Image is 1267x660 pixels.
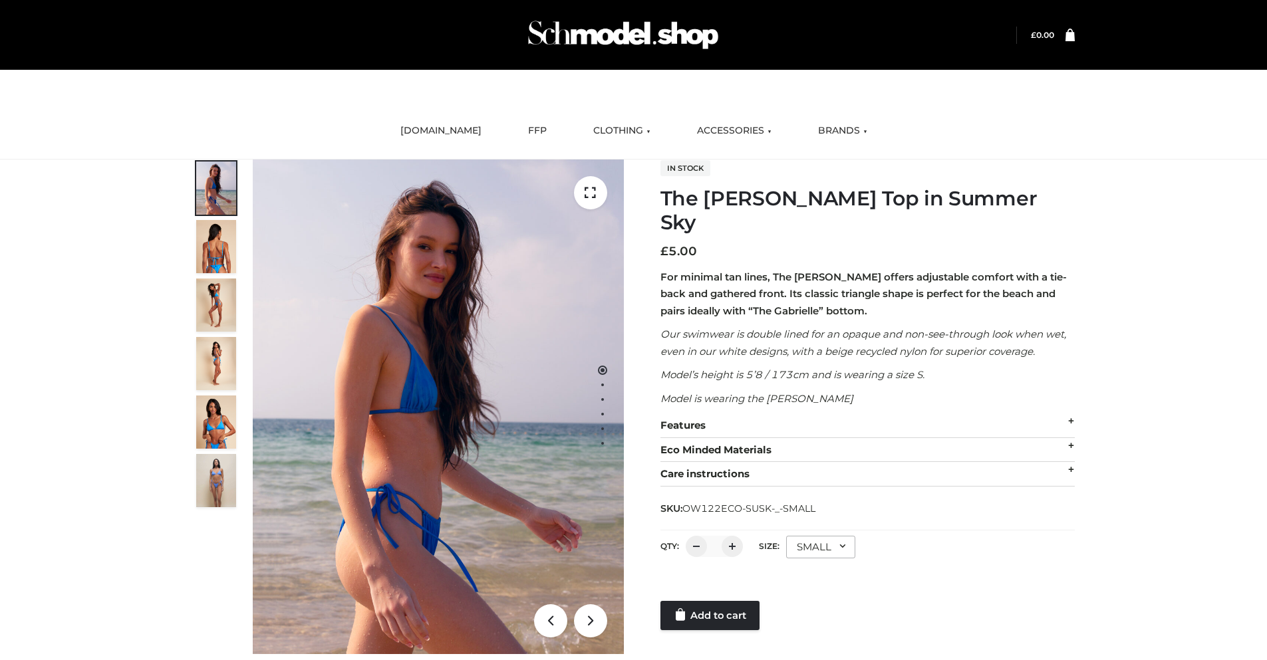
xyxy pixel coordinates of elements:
[660,392,853,405] em: Model is wearing the [PERSON_NAME]
[196,454,236,507] img: SSVC.jpg
[660,500,817,516] span: SKU:
[759,541,779,551] label: Size:
[390,116,492,146] a: [DOMAIN_NAME]
[253,160,624,654] img: 1.Alex-top_SS-1_4464b1e7-c2c9-4e4b-a62c-58381cd673c0 (1)
[196,162,236,215] img: 1.Alex-top_SS-1_4464b1e7-c2c9-4e4b-a62c-58381cd673c0-1.jpg
[518,116,557,146] a: FFP
[808,116,877,146] a: BRANDS
[196,278,236,332] img: 4.Alex-top_CN-1-1-2.jpg
[786,536,855,558] div: SMALL
[660,413,1075,438] div: Features
[687,116,781,146] a: ACCESSORIES
[523,9,723,61] img: Schmodel Admin 964
[660,462,1075,487] div: Care instructions
[660,271,1067,317] strong: For minimal tan lines, The [PERSON_NAME] offers adjustable comfort with a tie-back and gathered f...
[583,116,660,146] a: CLOTHING
[1031,30,1054,40] bdi: 0.00
[660,187,1075,235] h1: The [PERSON_NAME] Top in Summer Sky
[660,601,760,630] a: Add to cart
[660,244,668,259] span: £
[660,244,697,259] bdi: 5.00
[660,541,679,551] label: QTY:
[682,502,815,514] span: OW122ECO-SUSK-_-SMALL
[660,160,710,176] span: In stock
[196,337,236,390] img: 3.Alex-top_CN-1-1-2.jpg
[1031,30,1054,40] a: £0.00
[196,220,236,273] img: 5.Alex-top_CN-1-1_1-1.jpg
[660,328,1066,358] em: Our swimwear is double lined for an opaque and non-see-through look when wet, even in our white d...
[660,368,924,381] em: Model’s height is 5’8 / 173cm and is wearing a size S.
[196,395,236,449] img: 2.Alex-top_CN-1-1-2.jpg
[1031,30,1036,40] span: £
[660,438,1075,463] div: Eco Minded Materials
